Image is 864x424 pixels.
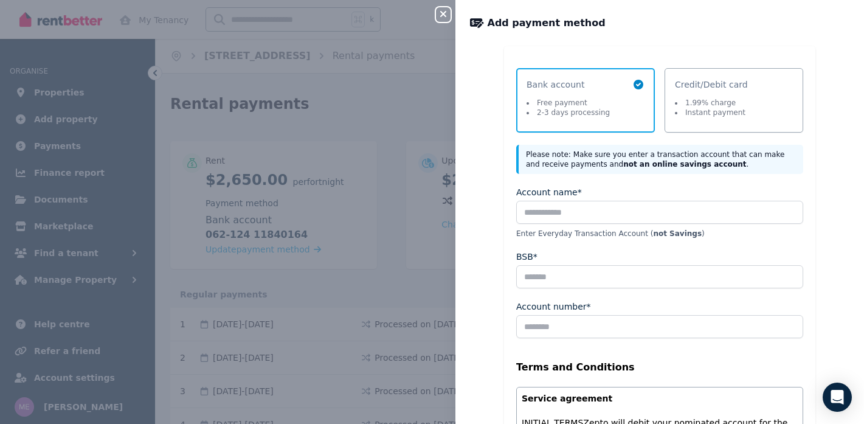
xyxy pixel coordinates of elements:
[516,360,803,375] legend: Terms and Conditions
[488,16,606,30] span: Add payment method
[675,98,745,108] li: 1.99% charge
[675,78,748,91] span: Credit/Debit card
[527,78,610,91] span: Bank account
[823,383,852,412] div: Open Intercom Messenger
[527,108,610,117] li: 2-3 days processing
[516,186,582,198] label: Account name*
[675,108,745,117] li: Instant payment
[516,145,803,174] div: Please note: Make sure you enter a transaction account that can make and receive payments and .
[516,301,591,313] label: Account number*
[522,392,798,405] p: Service agreement
[623,160,746,169] b: not an online savings account
[527,98,610,108] li: Free payment
[516,229,803,238] p: Enter Everyday Transaction Account ( )
[653,229,702,238] b: not Savings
